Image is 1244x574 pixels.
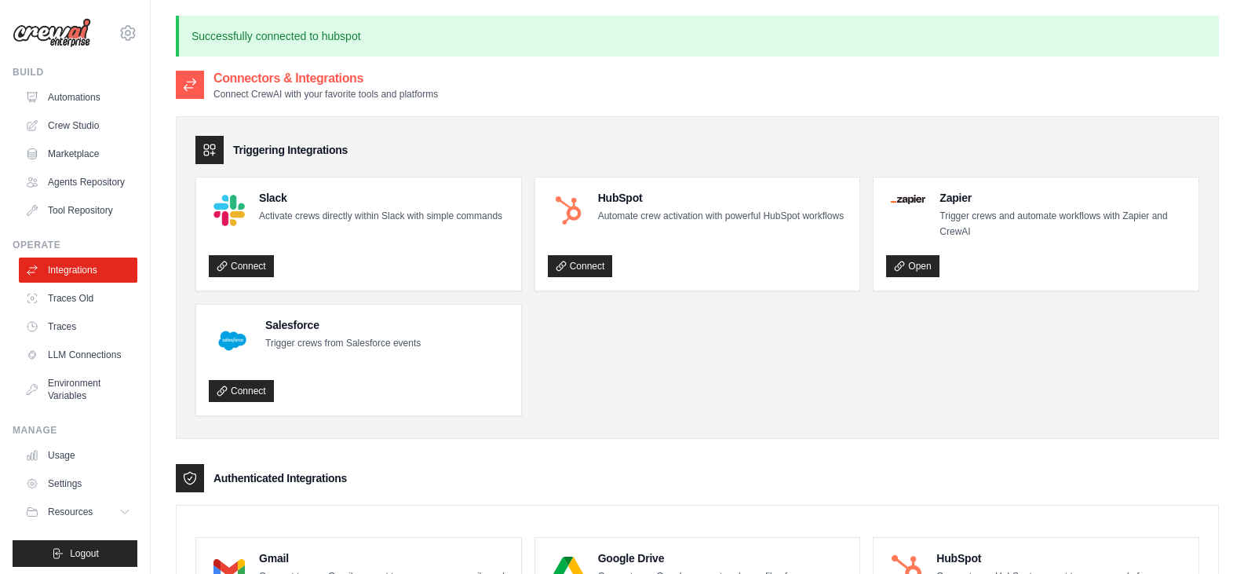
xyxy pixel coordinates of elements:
p: Trigger crews and automate workflows with Zapier and CrewAI [939,209,1186,239]
a: Crew Studio [19,113,137,138]
h4: Google Drive [598,550,848,566]
img: Logo [13,18,91,48]
img: Salesforce Logo [213,322,251,360]
h4: Salesforce [265,317,421,333]
a: Tool Repository [19,198,137,223]
a: Automations [19,85,137,110]
a: Connect [209,380,274,402]
img: HubSpot Logo [553,195,584,226]
h2: Connectors & Integrations [213,69,438,88]
h4: HubSpot [936,550,1186,566]
h4: Slack [259,190,502,206]
a: Settings [19,471,137,496]
p: Activate crews directly within Slack with simple commands [259,209,502,225]
a: Integrations [19,258,137,283]
img: Slack Logo [213,195,245,226]
a: Marketplace [19,141,137,166]
div: Manage [13,424,137,437]
p: Successfully connected to hubspot [176,16,1219,57]
h3: Authenticated Integrations [213,470,347,486]
a: LLM Connections [19,342,137,367]
a: Agents Repository [19,170,137,195]
p: Trigger crews from Salesforce events [265,336,421,352]
a: Usage [19,443,137,468]
div: Build [13,66,137,79]
h4: Zapier [939,190,1186,206]
div: Operate [13,239,137,251]
span: Resources [48,506,93,518]
img: Zapier Logo [891,195,925,204]
a: Environment Variables [19,371,137,408]
h3: Triggering Integrations [233,142,348,158]
a: Connect [209,255,274,277]
a: Traces Old [19,286,137,311]
span: Logout [70,547,99,560]
a: Traces [19,314,137,339]
button: Resources [19,499,137,525]
a: Open [886,255,939,277]
button: Logout [13,540,137,567]
p: Connect CrewAI with your favorite tools and platforms [213,88,438,101]
h4: Gmail [259,550,509,566]
h4: HubSpot [598,190,844,206]
a: Connect [548,255,613,277]
p: Automate crew activation with powerful HubSpot workflows [598,209,844,225]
